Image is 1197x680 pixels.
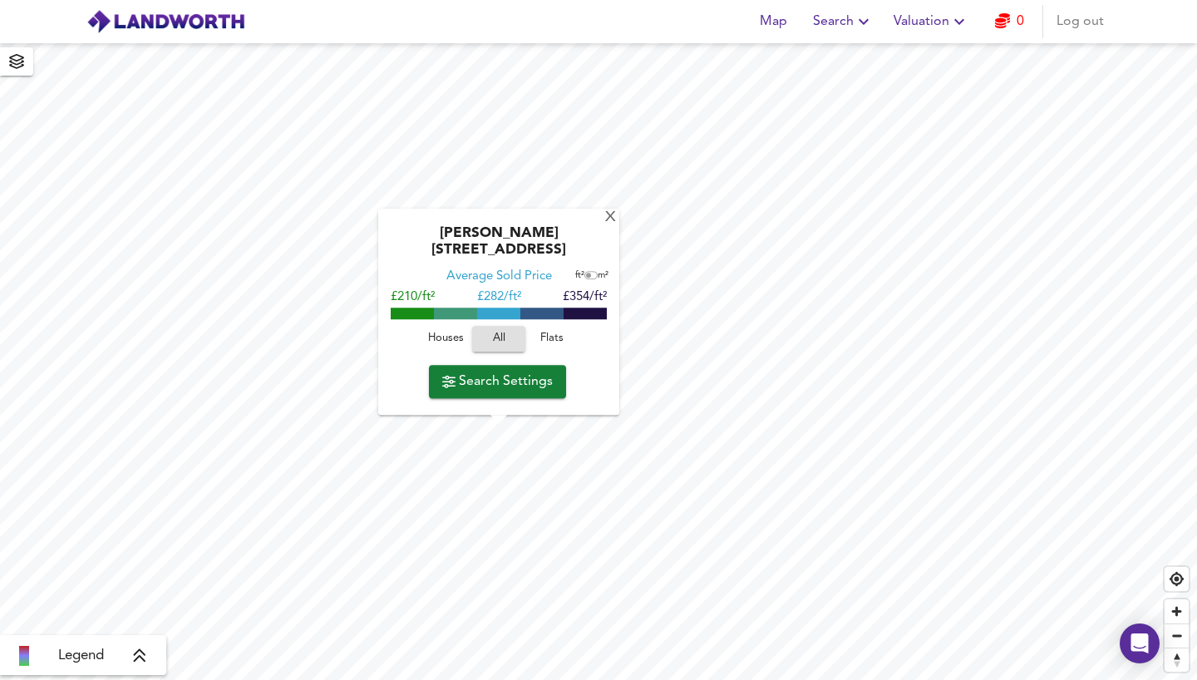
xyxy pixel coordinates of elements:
button: Find my location [1165,567,1189,591]
button: Zoom out [1165,623,1189,648]
span: Houses [423,329,468,348]
span: Search Settings [442,370,553,393]
button: Log out [1050,5,1111,38]
button: Reset bearing to north [1165,648,1189,672]
button: Map [746,5,800,38]
button: Flats [525,326,579,352]
button: Search [806,5,880,38]
button: Houses [419,326,472,352]
span: Map [753,10,793,33]
span: Reset bearing to north [1165,648,1189,672]
button: 0 [983,5,1036,38]
button: Valuation [887,5,976,38]
span: £354/ft² [563,291,607,303]
span: m² [598,271,608,280]
div: [PERSON_NAME][STREET_ADDRESS] [387,225,611,269]
span: All [480,329,517,348]
button: Search Settings [429,365,566,398]
div: Open Intercom Messenger [1120,623,1160,663]
span: Valuation [894,10,969,33]
div: Average Sold Price [446,269,552,285]
span: Log out [1057,10,1104,33]
a: 0 [995,10,1024,33]
span: £ 282/ft² [477,291,521,303]
div: X [603,210,618,226]
button: All [472,326,525,352]
img: logo [86,9,245,34]
span: Legend [58,646,104,666]
button: Zoom in [1165,599,1189,623]
span: Flats [530,329,574,348]
span: ft² [575,271,584,280]
span: £210/ft² [391,291,435,303]
span: Search [813,10,874,33]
